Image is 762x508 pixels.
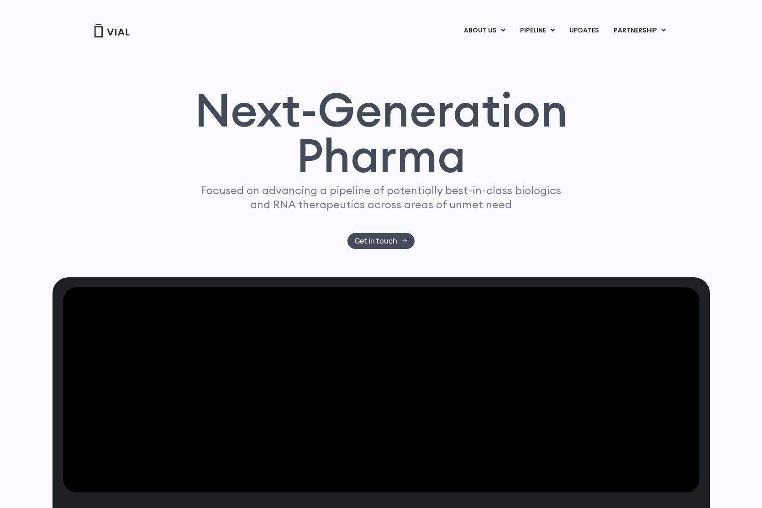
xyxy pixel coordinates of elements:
a: PARTNERSHIPMenu Toggle [606,23,673,38]
h1: Next-Generation Pharma [184,87,579,179]
a: PIPELINEMenu Toggle [513,23,562,38]
a: UPDATES [562,23,606,38]
a: Get in touch [347,233,415,249]
p: Focused on advancing a pipeline of potentially best-in-class biologics and RNA therapeutics acros... [197,183,565,212]
a: ABOUT USMenu Toggle [457,23,512,38]
img: Vial Logo [94,24,130,37]
span: Get in touch [355,238,397,244]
